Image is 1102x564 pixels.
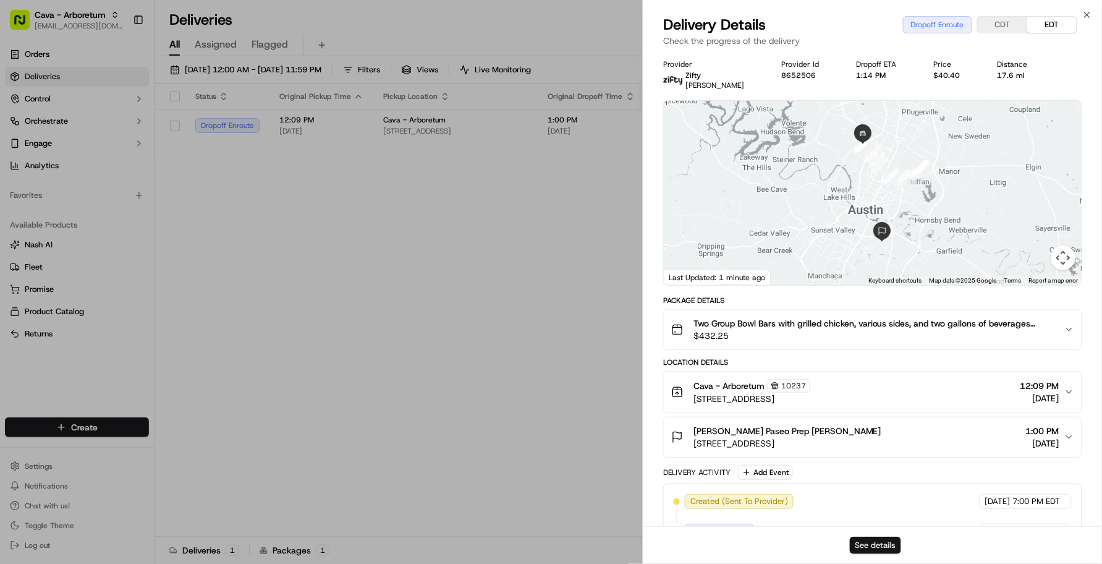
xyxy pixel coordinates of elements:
button: Map camera controls [1051,246,1075,270]
a: 💻API Documentation [100,174,203,197]
a: Open this area in Google Maps (opens a new window) [667,269,708,285]
button: Cava - Arboretum10237[STREET_ADDRESS]12:09 PM[DATE] [664,372,1082,412]
span: [STREET_ADDRESS] [693,437,881,450]
span: [DATE] [1020,392,1059,404]
p: Welcome 👋 [12,49,225,69]
div: Price [934,59,978,69]
div: Distance [998,59,1045,69]
span: Two Group Bowl Bars with grilled chicken, various sides, and two gallons of beverages (lemonade a... [693,317,1054,330]
a: 📗Knowledge Base [7,174,100,197]
div: 17.6 mi [998,70,1045,80]
span: 12:09 PM [1020,380,1059,392]
div: 1:14 PM [856,70,913,80]
div: 8 [913,160,929,176]
span: Map data ©2025 Google [929,277,996,284]
button: Two Group Bowl Bars with grilled chicken, various sides, and two gallons of beverages (lemonade a... [664,310,1082,349]
div: 11 [883,168,899,184]
a: Terms (opens in new tab) [1004,277,1021,284]
img: Nash [12,12,37,37]
a: Report a map error [1028,277,1078,284]
span: [DATE] [985,496,1011,507]
button: Start new chat [210,122,225,137]
span: [DATE] [1026,437,1059,450]
div: We're available if you need us! [42,130,156,140]
div: 10 [894,169,910,186]
a: Powered byPylon [87,209,150,219]
div: 📗 [12,181,22,190]
span: 10237 [781,381,806,391]
button: 8652506 [781,70,816,80]
p: Check the progress of the delivery [663,35,1082,47]
input: Got a question? Start typing here... [32,80,223,93]
div: Location Details [663,357,1082,367]
span: Knowledge Base [25,179,95,192]
div: Package Details [663,296,1082,305]
div: Provider [663,59,761,69]
span: [PERSON_NAME] Paseo Prep [PERSON_NAME] [693,425,881,437]
button: Keyboard shortcuts [868,276,922,285]
button: EDT [1027,17,1077,33]
span: Assigned Driver [690,526,748,537]
div: Provider Id [781,59,836,69]
button: See details [850,537,901,554]
span: Pylon [123,210,150,219]
img: zifty-logo-trans-sq.png [663,70,683,90]
p: Zifty [685,70,744,80]
div: 💻 [104,181,114,190]
span: Cava - Arboretum [693,380,765,392]
div: 15 [854,137,870,153]
div: Delivery Activity [663,468,731,477]
span: 7:00 PM EDT [1013,496,1061,507]
span: [STREET_ADDRESS] [693,393,810,405]
img: 1736555255976-a54dd68f-1ca7-489b-9aae-adbdc363a1c4 [12,118,35,140]
button: Add Event [738,465,793,480]
span: 8:01 PM EDT [1013,526,1061,537]
div: Last Updated: 1 minute ago [664,270,771,285]
img: Google [667,269,708,285]
span: [PERSON_NAME] [685,80,744,90]
span: 1:00 PM [1026,425,1059,437]
div: 14 [865,146,881,162]
span: API Documentation [117,179,198,192]
button: CDT [978,17,1027,33]
div: $40.40 [934,70,978,80]
span: Created (Sent To Provider) [690,496,788,507]
div: 27 [855,136,871,152]
button: [PERSON_NAME] Paseo Prep [PERSON_NAME][STREET_ADDRESS]1:00 PM[DATE] [664,417,1082,457]
div: Start new chat [42,118,203,130]
div: Dropoff ETA [856,59,913,69]
span: [DATE] [985,526,1011,537]
span: Delivery Details [663,15,766,35]
span: $432.25 [693,330,1054,342]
